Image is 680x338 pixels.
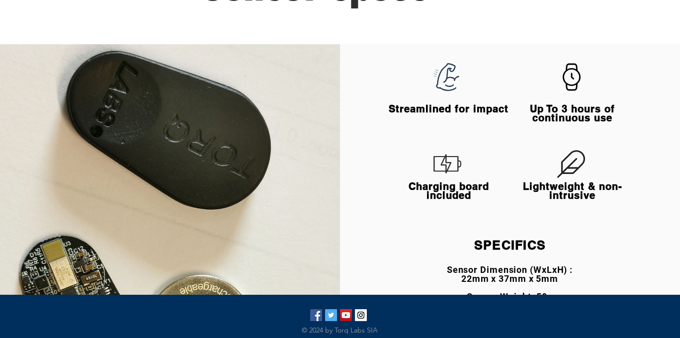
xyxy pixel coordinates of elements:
[433,63,459,91] svg: Strength Icon
[355,309,367,321] img: Torq_Labs Instagram
[633,291,680,338] iframe: Wix Chat
[563,63,581,91] svg: Watch Icon
[310,309,322,321] img: Facebook Social Icon
[557,150,585,178] svg: Lightweight Icon
[433,154,461,173] svg: Battery Icon
[310,309,367,321] ul: Social Bar
[409,180,489,201] span: Charging board included
[325,309,337,321] img: Twitter Social Icon
[302,326,378,335] span: © 2024 by Torq Labs SIA
[389,103,509,115] span: Streamlined for impact
[340,309,352,321] img: YouTube Social Icon
[523,180,622,201] span: Lightweight & non-intrusive
[474,238,546,253] span: SPECIFICS
[530,103,615,124] span: Up To 3 hours of continuous use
